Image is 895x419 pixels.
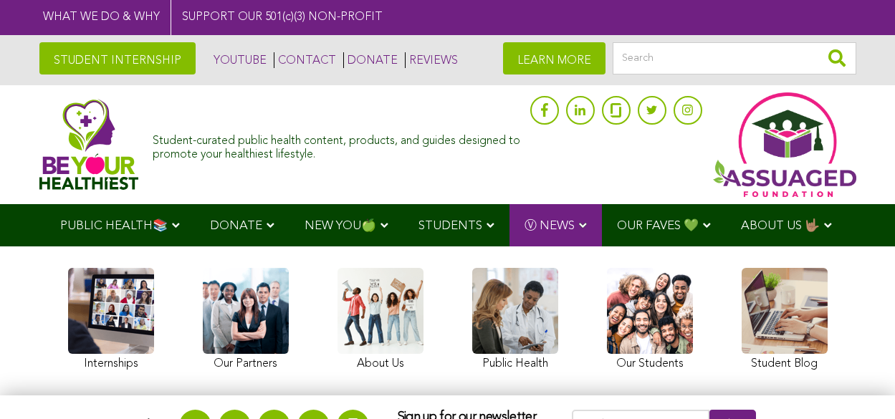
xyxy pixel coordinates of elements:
[418,220,482,232] span: STUDENTS
[611,103,621,117] img: glassdoor
[274,52,336,68] a: CONTACT
[305,220,376,232] span: NEW YOU🍏
[39,204,856,246] div: Navigation Menu
[503,42,606,74] a: LEARN MORE
[405,52,458,68] a: REVIEWS
[153,127,522,162] div: Student-curated public health content, products, and guides designed to promote your healthiest l...
[613,42,856,74] input: Search
[39,42,196,74] a: STUDENT INTERNSHIP
[343,52,398,68] a: DONATE
[617,220,699,232] span: OUR FAVES 💚
[525,220,575,232] span: Ⓥ NEWS
[210,52,267,68] a: YOUTUBE
[39,99,139,190] img: Assuaged
[210,220,262,232] span: DONATE
[741,220,820,232] span: ABOUT US 🤟🏽
[713,92,856,197] img: Assuaged App
[60,220,168,232] span: PUBLIC HEALTH📚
